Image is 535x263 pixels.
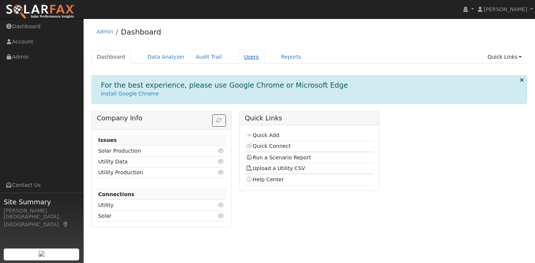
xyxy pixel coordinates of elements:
span: [PERSON_NAME] [484,6,527,12]
a: Quick Connect [246,143,291,149]
h5: Company Info [97,114,226,122]
a: Quick Links [482,50,527,64]
td: Utility Data [97,156,205,167]
div: [GEOGRAPHIC_DATA], [GEOGRAPHIC_DATA] [4,213,80,228]
a: Audit Trail [190,50,227,64]
i: Click to view [218,202,225,208]
td: Utility Production [97,167,205,178]
a: Help Center [246,176,284,182]
a: Dashboard [91,50,131,64]
div: [PERSON_NAME] [4,207,80,215]
a: Reports [276,50,307,64]
i: Click to view [218,159,225,164]
a: Admin [97,29,113,35]
span: Site Summary [4,197,80,207]
i: Click to view [218,148,225,153]
a: Install Google Chrome [101,91,159,97]
a: Dashboard [121,27,161,36]
img: SolarFax [6,4,75,20]
a: Run a Scenario Report [246,155,311,160]
strong: Connections [98,191,134,197]
h5: Quick Links [245,114,374,122]
a: Map [62,221,69,227]
h1: For the best experience, please use Google Chrome or Microsoft Edge [101,81,348,90]
td: Utility [97,200,205,211]
i: Click to view [218,170,225,175]
a: Data Analyzer [142,50,190,64]
td: Solar [97,211,205,221]
img: retrieve [39,251,45,257]
a: Users [239,50,265,64]
a: Quick Add [246,132,279,138]
a: Upload a Utility CSV [246,165,305,171]
td: Solar Production [97,146,205,156]
i: Click to view [218,213,225,218]
strong: Issues [98,137,117,143]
